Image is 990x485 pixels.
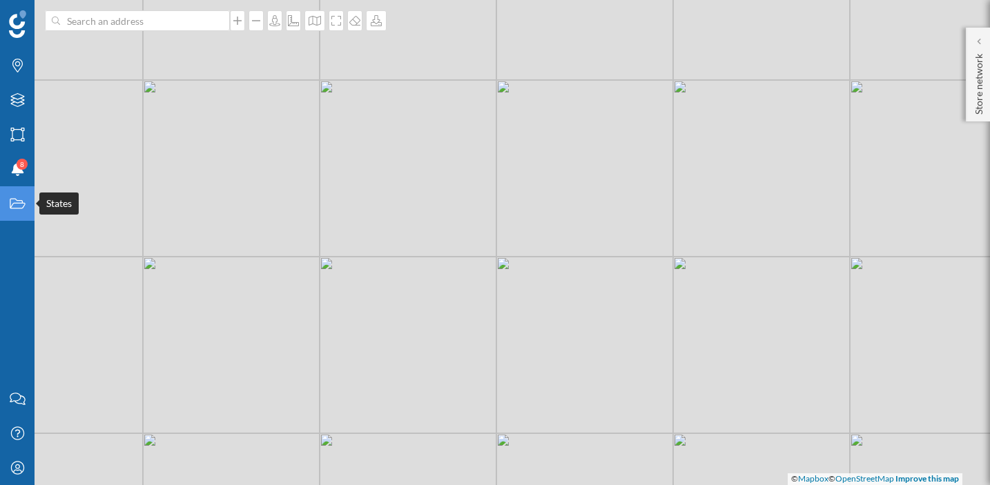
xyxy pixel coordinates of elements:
a: Mapbox [798,473,828,484]
div: States [39,192,79,215]
img: Geoblink Logo [9,10,26,38]
a: OpenStreetMap [835,473,894,484]
div: © © [788,473,962,485]
span: 8 [20,157,24,171]
p: Store network [972,48,986,115]
span: Support [29,10,79,22]
a: Improve this map [895,473,959,484]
